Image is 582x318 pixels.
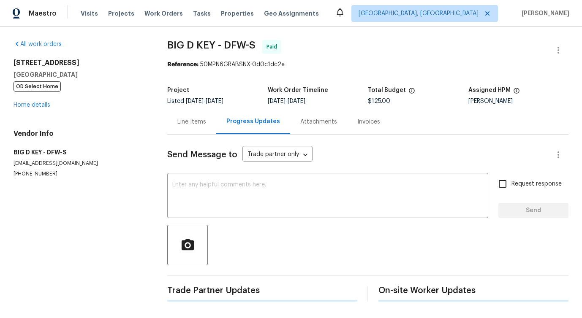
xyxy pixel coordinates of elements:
div: Line Items [177,118,206,126]
div: Progress Updates [226,117,280,126]
span: Trade Partner Updates [167,286,357,295]
div: Attachments [300,118,337,126]
div: [PERSON_NAME] [468,98,569,104]
span: [DATE] [268,98,286,104]
span: [DATE] [186,98,204,104]
b: Reference: [167,62,199,67]
div: 50MPN6GRABSNX-0d0c1dc2e [167,60,568,69]
h5: Total Budget [368,87,406,93]
span: Maestro [29,9,57,18]
span: The hpm assigned to this work order. [513,87,520,98]
span: - [268,98,305,104]
span: Send Message to [167,151,237,159]
span: Work Orders [144,9,183,18]
span: [DATE] [206,98,223,104]
a: All work orders [14,41,62,47]
span: On-site Worker Updates [378,286,568,295]
span: $125.00 [368,98,390,104]
h2: [STREET_ADDRESS] [14,59,147,67]
a: Home details [14,102,50,108]
span: Properties [221,9,254,18]
span: Geo Assignments [264,9,319,18]
h5: Project [167,87,189,93]
div: Invoices [357,118,380,126]
h5: Work Order Timeline [268,87,328,93]
p: [EMAIL_ADDRESS][DOMAIN_NAME] [14,160,147,167]
h5: Assigned HPM [468,87,511,93]
span: [PERSON_NAME] [518,9,569,18]
span: Projects [108,9,134,18]
span: OD Select Home [14,81,61,92]
span: Visits [81,9,98,18]
h4: Vendor Info [14,129,147,138]
h5: [GEOGRAPHIC_DATA] [14,70,147,79]
span: The total cost of line items that have been proposed by Opendoor. This sum includes line items th... [408,87,415,98]
span: Listed [167,98,223,104]
span: - [186,98,223,104]
span: BIG D KEY - DFW-S [167,40,256,50]
h5: BIG D KEY - DFW-S [14,148,147,156]
span: Tasks [193,11,211,16]
span: Paid [267,43,280,51]
span: [GEOGRAPHIC_DATA], [GEOGRAPHIC_DATA] [359,9,479,18]
p: [PHONE_NUMBER] [14,170,147,178]
span: Request response [511,180,562,189]
span: [DATE] [288,98,305,104]
div: Trade partner only [242,148,313,162]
